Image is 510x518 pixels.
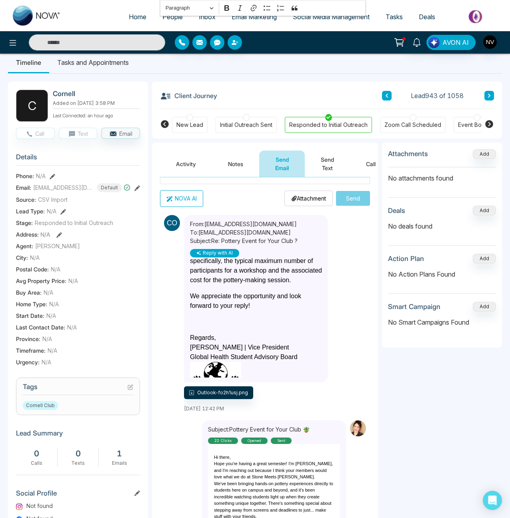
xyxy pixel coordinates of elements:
[160,90,217,102] h3: Client Journey
[350,420,366,436] img: Sender
[191,9,224,24] a: Inbox
[16,358,40,366] span: Urgency :
[232,13,277,21] span: Email Marketing
[388,269,496,279] p: No Action Plans Found
[162,13,183,21] span: People
[184,386,328,399] a: Outlook-fo2h1usj.png
[388,207,405,215] h3: Deals
[483,35,497,49] img: User Avatar
[293,13,370,21] span: Social Media Management
[20,460,53,467] div: Calls
[190,220,298,228] p: From: [EMAIL_ADDRESS][DOMAIN_NAME]
[49,300,59,308] span: N/A
[40,231,50,238] span: N/A
[378,9,411,24] a: Tasks
[16,153,140,165] h3: Details
[47,207,56,215] span: N/A
[305,151,350,177] button: Send Text
[212,151,259,177] button: Notes
[473,149,496,159] button: Add
[388,167,496,183] p: No attachments found
[473,302,496,311] button: Add
[442,38,469,47] span: AVON AI
[336,191,370,206] button: Send
[350,151,392,177] button: Call
[16,311,44,320] span: Start Date :
[16,207,45,215] span: Lead Type:
[16,219,33,227] span: Stage:
[184,405,328,412] div: [DATE] 12:42 PM
[160,190,203,207] button: NOVA AI
[53,100,140,107] p: Added on [DATE] 3:58 PM
[16,230,50,239] span: Address:
[13,6,61,26] img: Nova CRM Logo
[426,35,476,50] button: AVON AI
[16,335,40,343] span: Province :
[190,228,298,237] p: To: [EMAIL_ADDRESS][DOMAIN_NAME]
[241,438,268,444] div: Opened
[419,13,435,21] span: Deals
[190,237,298,245] p: Subject: Re: Pottery Event for Your Club ?
[388,255,424,263] h3: Action Plan
[483,491,502,510] div: Open Intercom Messenger
[42,335,52,343] span: N/A
[289,121,368,129] div: Responded to Initial Outreach
[33,183,93,192] span: [EMAIL_ADDRESS][DOMAIN_NAME]
[473,254,496,263] button: Add
[386,13,403,21] span: Tasks
[154,9,191,24] a: People
[121,9,154,24] a: Home
[16,253,28,262] span: City :
[35,219,113,227] span: Responded to Initial Outreach
[97,183,122,192] span: Default
[190,249,239,257] button: Reply with AI
[271,438,292,444] div: sent
[62,460,95,467] div: Texts
[164,215,180,231] img: Sender
[291,194,326,203] p: Attachment
[30,253,40,262] span: N/A
[16,183,31,192] span: Email:
[16,195,36,204] span: Source:
[220,121,272,129] div: Initial Outreach Sent
[23,401,58,410] span: Cornell Club
[16,90,48,122] div: C
[103,448,136,460] div: 1
[384,121,441,129] div: Zoom Call Scheduled
[16,277,66,285] span: Avg Property Price :
[16,300,47,308] span: Home Type :
[224,9,285,24] a: Email Marketing
[51,265,60,273] span: N/A
[101,128,140,139] button: Email
[49,52,137,73] li: Tasks and Appointments
[16,489,140,501] h3: Social Profile
[103,460,136,467] div: Emails
[208,438,238,444] div: 22 clicks
[285,9,378,24] a: Social Media Management
[388,317,496,327] p: No Smart Campaigns Found
[411,91,464,100] span: Lead 943 of 1058
[388,221,496,231] p: No deals found
[473,150,496,157] span: Add
[388,303,440,311] h3: Smart Campaign
[62,448,95,460] div: 0
[20,448,53,460] div: 0
[8,52,49,73] li: Timeline
[129,13,146,21] span: Home
[16,429,140,441] h3: Lead Summary
[160,151,212,177] button: Activity
[259,151,305,177] button: Send Email
[176,121,203,129] div: New Lead
[16,323,65,331] span: Last Contact Date :
[53,90,137,98] h2: Cornell
[26,502,53,510] span: Not found
[16,504,22,510] img: Instagram Logo
[67,323,77,331] span: N/A
[473,206,496,215] button: Add
[16,288,42,297] span: Buy Area :
[35,242,80,250] span: [PERSON_NAME]
[447,8,505,26] img: Market-place.gif
[411,9,443,24] a: Deals
[208,425,310,434] p: Subject: Pottery Event for Your Club 🪴
[36,172,46,180] span: N/A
